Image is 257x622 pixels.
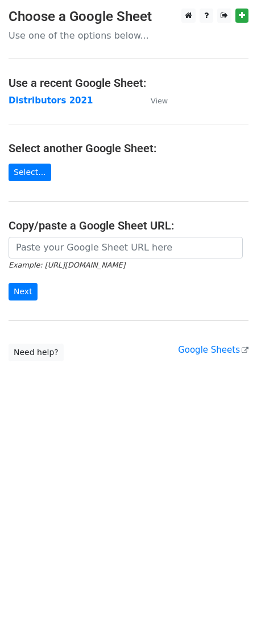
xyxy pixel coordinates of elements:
[9,141,248,155] h4: Select another Google Sheet:
[9,261,125,269] small: Example: [URL][DOMAIN_NAME]
[178,345,248,355] a: Google Sheets
[9,95,93,106] a: Distributors 2021
[9,219,248,232] h4: Copy/paste a Google Sheet URL:
[9,9,248,25] h3: Choose a Google Sheet
[9,344,64,361] a: Need help?
[9,237,243,258] input: Paste your Google Sheet URL here
[139,95,168,106] a: View
[9,30,248,41] p: Use one of the options below...
[9,76,248,90] h4: Use a recent Google Sheet:
[9,164,51,181] a: Select...
[151,97,168,105] small: View
[9,283,38,300] input: Next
